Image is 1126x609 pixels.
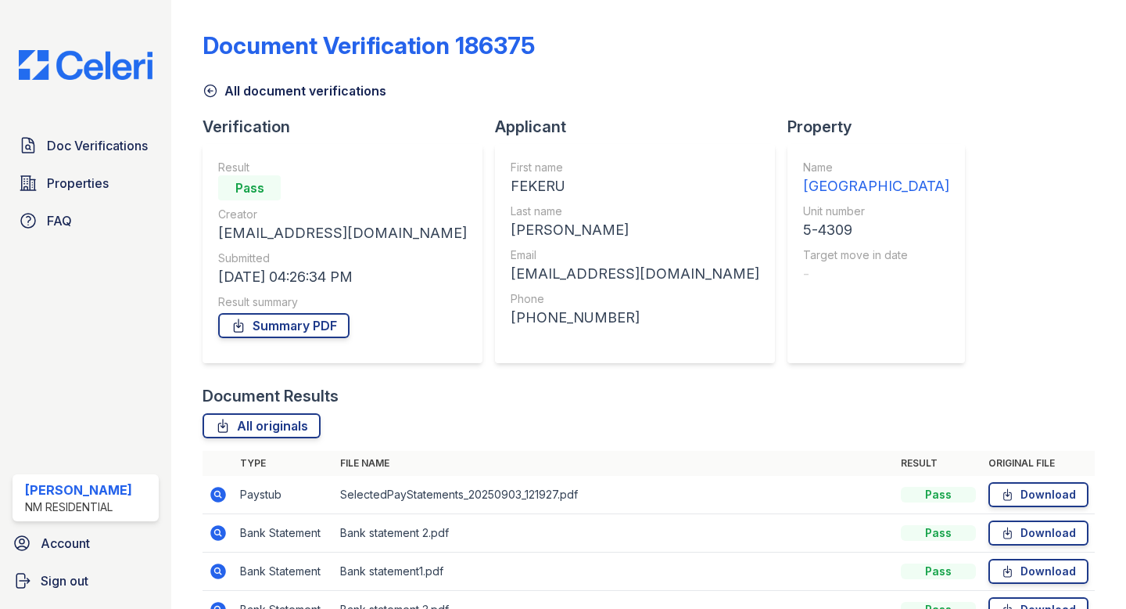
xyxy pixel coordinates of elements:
div: Pass [218,175,281,200]
div: Name [803,160,949,175]
img: CE_Logo_Blue-a8612792a0a2168367f1c8372b55b34899dd931a85d93a1a3d3e32e68fde9ad4.png [6,50,165,80]
div: 5-4309 [803,219,949,241]
th: Type [234,451,334,476]
span: Properties [47,174,109,193]
td: Bank statement 2.pdf [334,514,895,553]
div: [PHONE_NUMBER] [511,307,759,329]
a: Properties [13,168,159,199]
a: FAQ [13,205,159,236]
div: Pass [901,487,976,503]
div: Document Verification 186375 [203,31,535,59]
div: FEKERU [511,175,759,197]
div: Result summary [218,294,467,310]
a: Name [GEOGRAPHIC_DATA] [803,160,949,197]
div: First name [511,160,759,175]
div: Pass [901,564,976,579]
div: Pass [901,525,976,541]
div: Email [511,247,759,263]
a: Summary PDF [218,313,350,338]
div: Result [218,160,467,175]
div: Document Results [203,385,339,407]
div: Phone [511,291,759,307]
div: [EMAIL_ADDRESS][DOMAIN_NAME] [218,222,467,244]
div: Verification [203,116,495,138]
a: Download [988,482,1088,507]
a: Sign out [6,565,165,596]
th: File name [334,451,895,476]
a: Account [6,528,165,559]
div: Unit number [803,204,949,219]
div: [EMAIL_ADDRESS][DOMAIN_NAME] [511,263,759,285]
div: Submitted [218,250,467,266]
a: Doc Verifications [13,130,159,161]
td: Paystub [234,476,334,514]
div: Property [787,116,977,138]
div: Target move in date [803,247,949,263]
div: [DATE] 04:26:34 PM [218,266,467,288]
div: [GEOGRAPHIC_DATA] [803,175,949,197]
a: All document verifications [203,81,386,100]
a: Download [988,559,1088,584]
div: Creator [218,207,467,222]
span: Sign out [41,571,88,590]
div: - [803,263,949,285]
span: Account [41,534,90,553]
div: [PERSON_NAME] [25,481,132,499]
th: Original file [982,451,1095,476]
div: [PERSON_NAME] [511,219,759,241]
div: Applicant [495,116,787,138]
span: Doc Verifications [47,136,148,155]
a: All originals [203,413,321,438]
td: Bank statement1.pdf [334,553,895,591]
span: FAQ [47,211,72,230]
td: Bank Statement [234,553,334,591]
td: SelectedPayStatements_20250903_121927.pdf [334,476,895,514]
td: Bank Statement [234,514,334,553]
div: NM Residential [25,499,132,515]
th: Result [895,451,982,476]
div: Last name [511,204,759,219]
a: Download [988,521,1088,546]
